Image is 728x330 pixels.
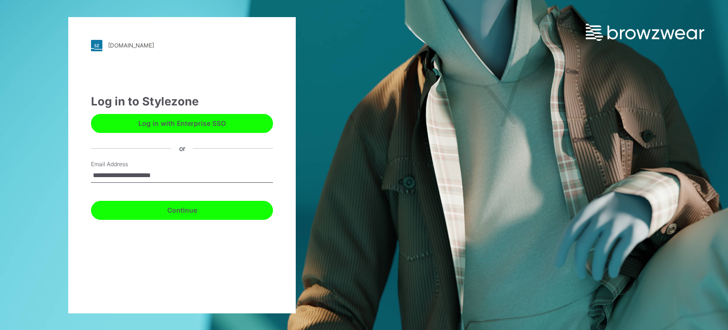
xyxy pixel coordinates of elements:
[91,201,273,220] button: Continue
[586,24,704,41] img: browzwear-logo.e42bd6dac1945053ebaf764b6aa21510.svg
[172,143,193,153] div: or
[91,40,273,51] a: [DOMAIN_NAME]
[91,93,273,110] div: Log in to Stylezone
[108,42,154,49] div: [DOMAIN_NAME]
[91,114,273,133] button: Log in with Enterprise SSO
[91,40,102,51] img: stylezone-logo.562084cfcfab977791bfbf7441f1a819.svg
[91,160,157,169] label: Email Address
